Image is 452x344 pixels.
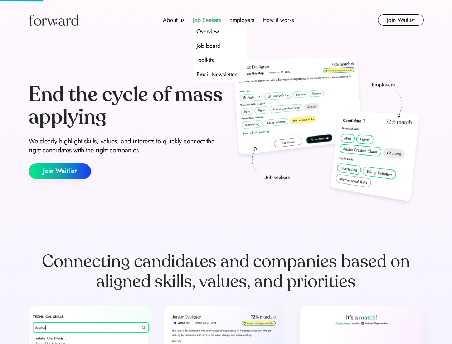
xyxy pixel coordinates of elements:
[29,163,91,179] button: Join Waitlist
[196,70,237,79] div: Email Newsletter
[229,54,424,209] img: hero-image.png
[196,42,220,50] div: Job board
[193,16,221,24] div: Job Seekers
[163,16,184,24] div: About us
[263,16,294,24] div: How it works
[29,84,223,128] div: End the cycle of mass applying
[29,14,79,26] img: Forward logo
[29,137,223,155] div: We clearly highlight skills, values, and interests to quickly connect the right candidates with t...
[196,56,214,64] div: Toolkits
[378,14,424,26] button: Join Waitlist
[29,252,424,292] div: Connecting candidates and companies based on aligned skills, values, and priorities
[229,16,254,24] div: Employers
[196,27,219,36] div: Overview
